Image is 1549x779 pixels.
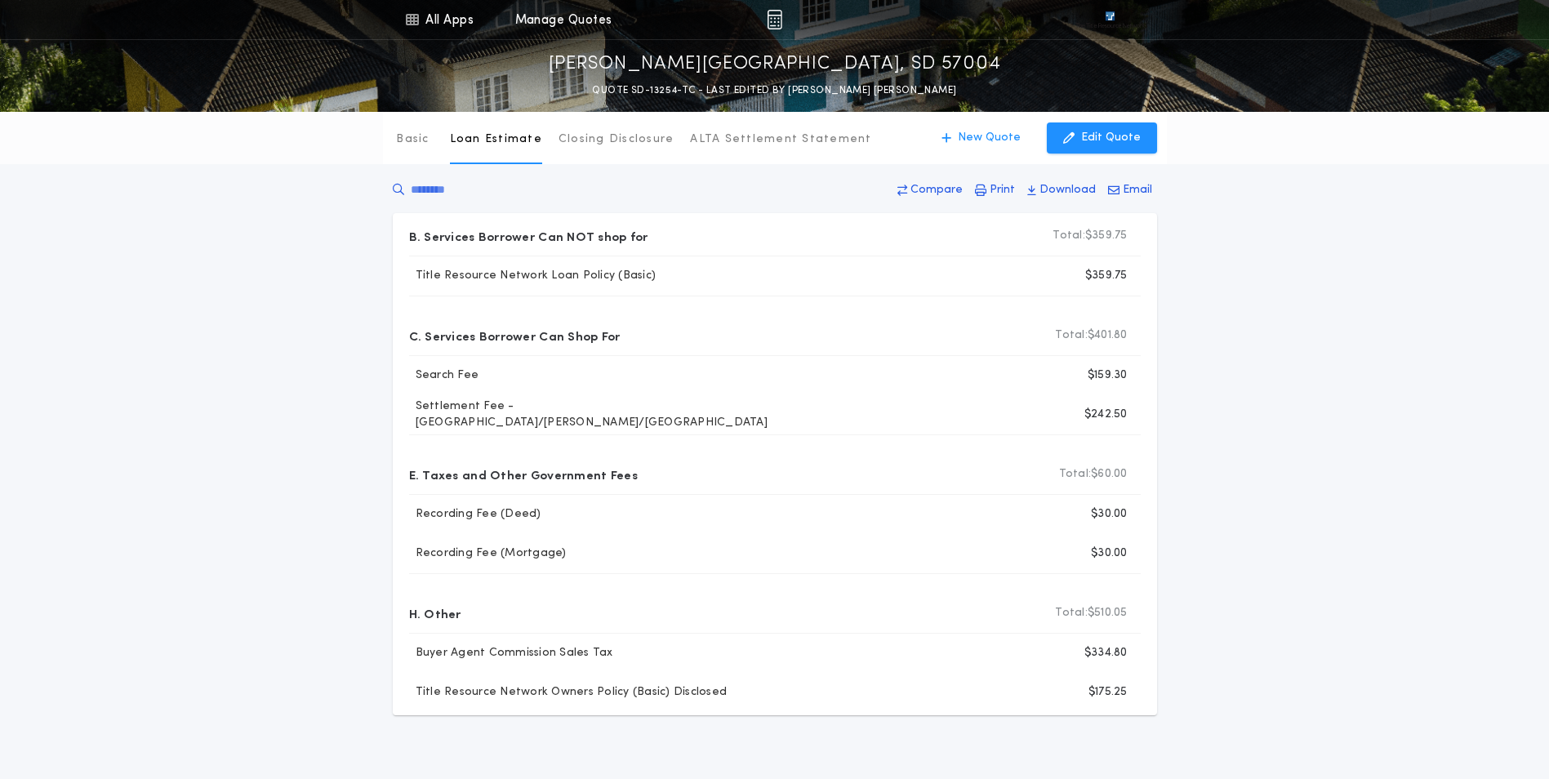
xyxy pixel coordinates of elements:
[409,367,479,384] p: Search Fee
[1091,545,1128,562] p: $30.00
[1091,506,1128,523] p: $30.00
[450,131,542,148] p: Loan Estimate
[409,223,648,249] p: B. Services Borrower Can NOT shop for
[910,182,963,198] p: Compare
[1085,268,1128,284] p: $359.75
[1059,466,1128,483] p: $60.00
[1059,466,1092,483] b: Total:
[1055,605,1127,621] p: $510.05
[409,323,621,349] p: C. Services Borrower Can Shop For
[1055,327,1127,344] p: $401.80
[559,131,674,148] p: Closing Disclosure
[970,176,1020,205] button: Print
[1123,182,1152,198] p: Email
[990,182,1015,198] p: Print
[409,268,657,284] p: Title Resource Network Loan Policy (Basic)
[396,131,429,148] p: Basic
[409,506,541,523] p: Recording Fee (Deed)
[892,176,968,205] button: Compare
[1055,327,1088,344] b: Total:
[549,51,1000,78] p: [PERSON_NAME][GEOGRAPHIC_DATA], SD 57004
[1047,122,1157,154] button: Edit Quote
[1022,176,1101,205] button: Download
[958,130,1021,146] p: New Quote
[1053,228,1127,244] p: $359.75
[1103,176,1157,205] button: Email
[1053,228,1085,244] b: Total:
[1084,645,1128,661] p: $334.80
[1039,182,1096,198] p: Download
[1055,605,1088,621] b: Total:
[1088,367,1128,384] p: $159.30
[767,10,782,29] img: img
[690,131,871,148] p: ALTA Settlement Statement
[409,684,728,701] p: Title Resource Network Owners Policy (Basic) Disclosed
[409,398,790,431] p: Settlement Fee - [GEOGRAPHIC_DATA]/[PERSON_NAME]/[GEOGRAPHIC_DATA]
[409,600,461,626] p: H. Other
[1084,407,1128,423] p: $242.50
[409,645,613,661] p: Buyer Agent Commission Sales Tax
[409,545,567,562] p: Recording Fee (Mortgage)
[925,122,1037,154] button: New Quote
[409,461,638,487] p: E. Taxes and Other Government Fees
[1088,684,1128,701] p: $175.25
[1075,11,1144,28] img: vs-icon
[592,82,956,99] p: QUOTE SD-13254-TC - LAST EDITED BY [PERSON_NAME] [PERSON_NAME]
[1081,130,1141,146] p: Edit Quote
